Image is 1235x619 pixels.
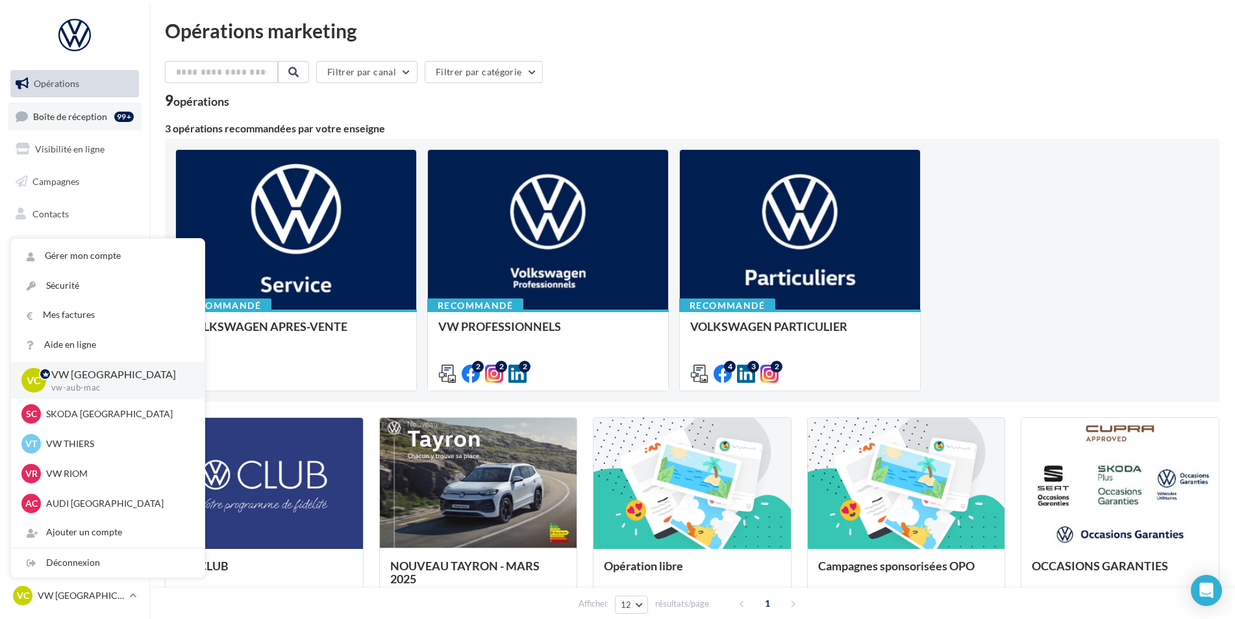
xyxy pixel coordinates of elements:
div: opérations [173,95,229,107]
button: Filtrer par canal [316,61,418,83]
a: Boîte de réception99+ [8,103,142,130]
span: Boîte de réception [33,110,107,121]
a: Aide en ligne [11,330,205,359]
button: 12 [615,596,648,614]
p: VW [GEOGRAPHIC_DATA] [38,589,124,602]
a: Contacts [8,200,142,228]
div: Open Intercom Messenger [1191,575,1222,606]
p: VW RIOM [46,467,189,480]
p: SKODA [GEOGRAPHIC_DATA] [46,407,189,420]
div: 4 [724,361,736,372]
span: Opération libre [604,559,683,573]
span: Opérations [34,78,79,89]
a: PLV et print personnalisable [8,297,142,335]
span: OCCASIONS GARANTIES [1032,559,1168,573]
div: Recommandé [175,298,271,313]
span: 1 [757,593,778,614]
div: Déconnexion [11,548,205,577]
a: Visibilité en ligne [8,136,142,163]
span: VT [25,437,37,450]
span: Campagnes sponsorisées OPO [818,559,975,573]
a: Sécurité [11,271,205,300]
span: VOLKSWAGEN APRES-VENTE [186,319,347,334]
div: 3 opérations recommandées par votre enseigne [165,123,1219,134]
span: SC [26,407,37,420]
span: AC [25,497,38,510]
div: Recommandé [679,298,775,313]
div: 99+ [114,112,134,122]
span: Contacts [32,208,69,219]
p: AUDI [GEOGRAPHIC_DATA] [46,497,189,510]
p: vw-aub-mac [51,382,184,394]
span: Visibilité en ligne [35,143,105,154]
span: Afficher [579,598,608,610]
div: 3 [747,361,759,372]
div: Opérations marketing [165,21,1219,40]
p: VW THIERS [46,437,189,450]
a: Campagnes DataOnDemand [8,340,142,378]
span: VR [25,467,38,480]
div: 2 [495,361,507,372]
span: VC [27,373,41,388]
span: 12 [621,600,632,610]
div: Recommandé [427,298,523,313]
div: 2 [519,361,530,372]
span: Campagnes [32,176,79,187]
span: VW PROFESSIONNELS [438,319,561,334]
div: 9 [165,93,229,108]
a: Opérations [8,70,142,97]
a: Campagnes [8,168,142,195]
a: Mes factures [11,300,205,330]
button: Filtrer par catégorie [425,61,543,83]
span: VOLKSWAGEN PARTICULIER [690,319,847,334]
span: VC [17,589,29,602]
a: Calendrier [8,265,142,292]
div: 2 [771,361,782,372]
div: Ajouter un compte [11,518,205,547]
div: 2 [472,361,484,372]
a: Médiathèque [8,232,142,260]
a: VC VW [GEOGRAPHIC_DATA] [10,583,139,608]
span: NOUVEAU TAYRON - MARS 2025 [390,559,540,586]
span: résultats/page [655,598,709,610]
p: VW [GEOGRAPHIC_DATA] [51,367,184,382]
a: Gérer mon compte [11,241,205,271]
